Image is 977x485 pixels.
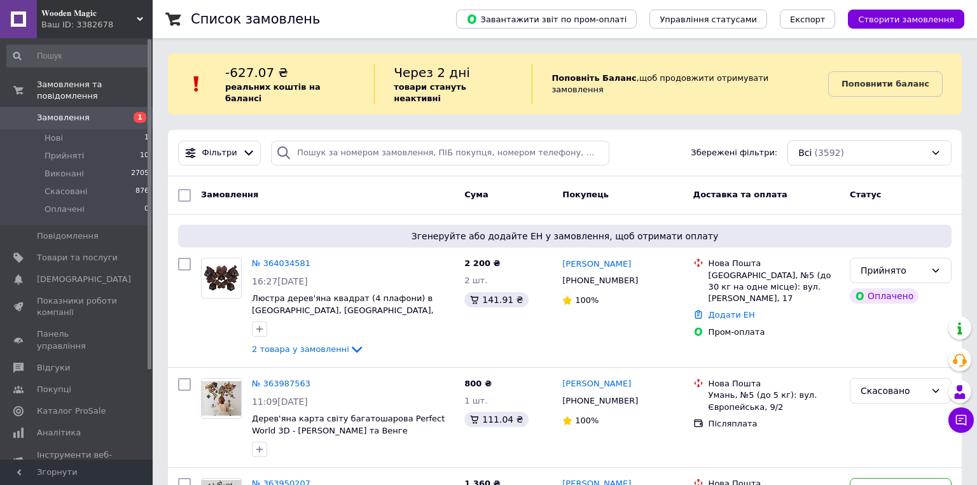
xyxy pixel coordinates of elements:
[45,186,88,197] span: Скасовані
[252,344,364,354] a: 2 товара у замовленні
[135,186,149,197] span: 876
[861,384,925,398] div: Скасовано
[562,378,631,390] a: [PERSON_NAME]
[858,15,954,24] span: Створити замовлення
[6,45,150,67] input: Пошук
[191,11,320,27] h1: Список замовлень
[37,295,118,318] span: Показники роботи компанії
[575,416,599,425] span: 100%
[691,147,777,159] span: Збережені фільтри:
[709,270,840,305] div: [GEOGRAPHIC_DATA], №5 (до 30 кг на одне місце): вул. [PERSON_NAME], 17
[394,65,470,80] span: Через 2 дні
[850,288,918,304] div: Оплачено
[252,293,438,327] a: Люстра дерев'яна квадрат (4 плафони) в [GEOGRAPHIC_DATA], [GEOGRAPHIC_DATA], будинок - кування пі...
[41,19,153,31] div: Ваш ID: 3382678
[848,10,964,29] button: Створити замовлення
[202,381,241,416] img: Фото товару
[37,230,99,242] span: Повідомлення
[709,327,840,338] div: Пром-оплата
[201,190,258,199] span: Замовлення
[225,82,321,103] b: реальних коштів на балансі
[575,295,599,305] span: 100%
[464,412,528,427] div: 111.04 ₴
[649,10,767,29] button: Управління статусами
[464,190,488,199] span: Cума
[201,378,242,419] a: Фото товару
[252,258,310,268] a: № 364034581
[37,328,118,351] span: Панель управління
[850,190,882,199] span: Статус
[45,168,84,179] span: Виконані
[252,276,308,286] span: 16:27[DATE]
[562,396,638,405] span: [PHONE_NUMBER]
[709,378,840,390] div: Нова Пошта
[144,132,149,144] span: 1
[37,449,118,472] span: Інструменти веб-майстра та SEO
[45,150,84,162] span: Прийняті
[144,204,149,215] span: 0
[37,362,70,374] span: Відгуки
[709,258,840,269] div: Нова Пошта
[466,13,627,25] span: Завантажити звіт по пром-оплаті
[252,397,308,407] span: 11:09[DATE]
[252,344,349,354] span: 2 товара у замовленні
[798,146,812,159] span: Всі
[562,276,638,285] span: [PHONE_NUMBER]
[551,73,636,83] b: Поповніть Баланс
[271,141,609,165] input: Пошук за номером замовлення, ПІБ покупця, номером телефону, Email, номером накладної
[709,310,755,320] a: Додати ЕН
[709,418,840,430] div: Післяплата
[41,8,137,19] span: 𝐖𝐨𝐨𝐝𝐞𝐧 𝐌𝐚𝐠𝐢𝐜
[202,264,241,293] img: Фото товару
[464,379,492,388] span: 800 ₴
[252,379,310,388] a: № 363987563
[861,264,925,278] div: Прийнято
[45,204,85,215] span: Оплачені
[464,258,500,268] span: 2 200 ₴
[693,190,787,199] span: Доставка та оплата
[660,15,757,24] span: Управління статусами
[37,427,81,439] span: Аналітика
[709,390,840,412] div: Умань, №5 (до 5 кг): вул. Європейська, 9/2
[134,112,146,123] span: 1
[835,14,964,24] a: Створити замовлення
[464,276,487,285] span: 2 шт.
[464,292,528,307] div: 141.91 ₴
[225,65,288,80] span: -627.07 ₴
[131,168,149,179] span: 2705
[202,147,237,159] span: Фільтри
[828,71,943,97] a: Поповнити баланс
[814,148,844,158] span: (3592)
[201,258,242,299] a: Фото товару
[780,10,836,29] button: Експорт
[394,82,466,103] b: товари стануть неактивні
[532,64,828,104] div: , щоб продовжити отримувати замовлення
[252,414,445,435] a: Дерев'яна карта світу багатошарова Perfect World 3D - [PERSON_NAME] та Венге
[948,407,974,433] button: Чат з покупцем
[37,112,90,123] span: Замовлення
[790,15,826,24] span: Експорт
[187,74,206,94] img: :exclamation:
[37,405,106,417] span: Каталог ProSale
[140,150,149,162] span: 10
[37,274,131,285] span: [DEMOGRAPHIC_DATA]
[37,252,118,264] span: Товари та послуги
[37,384,71,395] span: Покупці
[562,190,609,199] span: Покупець
[183,230,946,243] span: Згенеруйте або додайте ЕН у замовлення, щоб отримати оплату
[464,396,487,405] span: 1 шт.
[37,79,153,102] span: Замовлення та повідомлення
[562,258,631,271] a: [PERSON_NAME]
[45,132,63,144] span: Нові
[842,79,929,88] b: Поповнити баланс
[456,10,637,29] button: Завантажити звіт по пром-оплаті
